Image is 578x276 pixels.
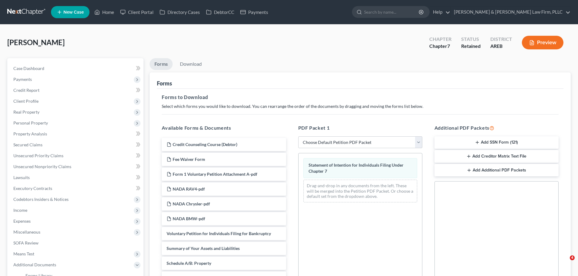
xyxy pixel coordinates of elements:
span: Client Profile [13,98,39,104]
span: New Case [63,10,84,15]
a: Help [430,7,450,18]
span: Summary of Your Assets and Liabilities [167,246,240,251]
a: Unsecured Nonpriority Claims [8,161,144,172]
span: Unsecured Nonpriority Claims [13,164,71,169]
span: Additional Documents [13,262,56,267]
a: Unsecured Priority Claims [8,150,144,161]
span: Statement of Intention for Individuals Filing Under Chapter 7 [309,162,404,174]
span: Unsecured Priority Claims [13,153,63,158]
span: Executory Contracts [13,186,52,191]
span: Property Analysis [13,131,47,136]
div: District [490,36,512,43]
div: AREB [490,43,512,50]
h5: Additional PDF Packets [434,124,559,131]
button: Preview [522,36,563,49]
div: Drag-and-drop in any documents from the left. These will be merged into the Petition PDF Packet. ... [303,180,417,202]
div: Forms [157,80,172,87]
span: 4 [570,255,575,260]
h5: Available Forms & Documents [162,124,286,131]
a: Lawsuits [8,172,144,183]
a: Credit Report [8,85,144,96]
a: DebtorCC [203,7,237,18]
p: Select which forms you would like to download. You can rearrange the order of the documents by dr... [162,103,559,109]
span: Form 1 Voluntary Petition Attachment A-pdf [173,171,257,177]
span: Fee Waiver Form [173,157,205,162]
span: Credit Counseling Course (Debtor) [173,142,237,147]
a: Secured Claims [8,139,144,150]
span: Codebtors Insiders & Notices [13,197,69,202]
a: Property Analysis [8,128,144,139]
button: Add Creditor Matrix Text File [434,150,559,163]
span: 7 [447,43,450,49]
a: Payments [237,7,271,18]
span: Expenses [13,218,31,224]
h5: PDF Packet 1 [298,124,422,131]
button: Add SSN Form (121) [434,136,559,149]
span: Real Property [13,109,39,115]
span: Secured Claims [13,142,42,147]
span: Payments [13,77,32,82]
div: Status [461,36,481,43]
span: Voluntary Petition for Individuals Filing for Bankruptcy [167,231,271,236]
span: NADA RAV4-pdf [173,186,205,191]
span: NADA BMW-pdf [173,216,205,221]
a: Case Dashboard [8,63,144,74]
h5: Forms to Download [162,94,559,101]
span: Income [13,208,27,213]
button: Add Additional PDF Packets [434,164,559,177]
span: [PERSON_NAME] [7,38,65,47]
a: Client Portal [117,7,157,18]
a: Forms [150,58,173,70]
span: Miscellaneous [13,229,40,234]
a: Home [91,7,117,18]
span: Means Test [13,251,34,256]
a: Executory Contracts [8,183,144,194]
span: Personal Property [13,120,48,125]
a: [PERSON_NAME] & [PERSON_NAME] Law Firm, PLLC [451,7,570,18]
span: Lawsuits [13,175,30,180]
span: NADA Chrysler-pdf [173,201,210,206]
input: Search by name... [364,6,420,18]
a: Download [175,58,207,70]
div: Chapter [429,36,451,43]
span: Credit Report [13,88,39,93]
span: SOFA Review [13,240,39,245]
div: Retained [461,43,481,50]
span: Case Dashboard [13,66,44,71]
a: SOFA Review [8,238,144,248]
div: Chapter [429,43,451,50]
span: Schedule A/B: Property [167,261,211,266]
iframe: Intercom live chat [557,255,572,270]
a: Directory Cases [157,7,203,18]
